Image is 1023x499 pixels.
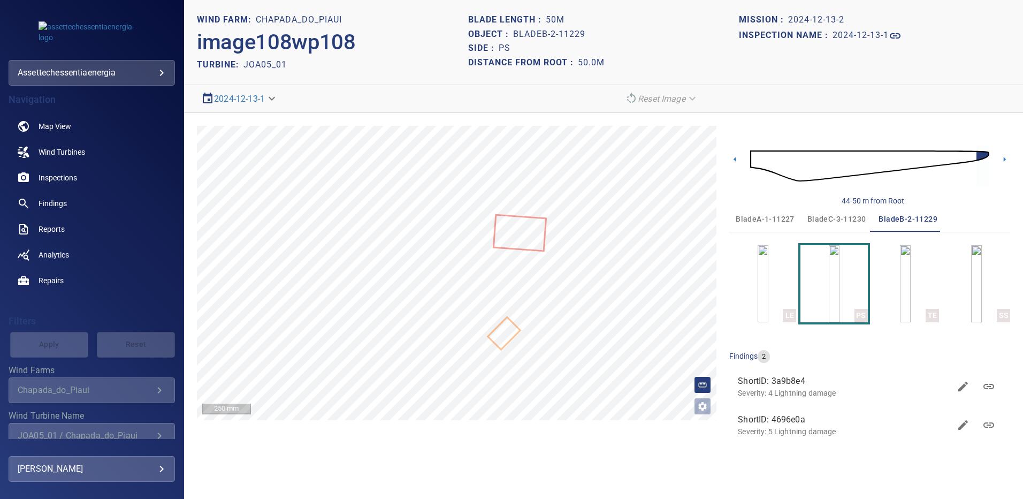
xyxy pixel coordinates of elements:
[758,352,770,362] span: 2
[18,64,166,81] div: assettechessentiaenergia
[468,29,513,40] h1: Object :
[9,412,175,420] label: Wind Turbine Name
[621,89,703,108] div: Reset Image
[39,172,77,183] span: Inspections
[738,375,950,388] span: ShortID: 3a9b8e4
[842,195,904,206] div: 44-50 m from Root
[738,413,950,426] span: ShortID: 4696e0a
[971,245,982,322] a: SS
[18,430,153,441] div: JOA05_01 / Chapada_do_Piaui
[900,245,911,322] a: TE
[468,15,546,25] h1: Blade length :
[739,15,788,25] h1: Mission :
[9,165,175,191] a: inspections noActive
[197,89,282,108] div: 2024-12-13-1
[9,268,175,293] a: repairs noActive
[214,94,265,104] a: 2024-12-13-1
[9,191,175,216] a: findings noActive
[807,213,866,226] span: bladeC-3-11230
[513,29,585,40] h1: bladeB-2-11229
[872,245,939,322] button: TE
[546,15,564,25] h1: 50m
[738,426,950,437] p: Severity: 5 Lightning damage
[997,309,1010,322] div: SS
[879,213,937,226] span: bladeB-2-11229
[39,249,69,260] span: Analytics
[736,213,795,226] span: bladeA-1-11227
[9,139,175,165] a: windturbines noActive
[468,58,578,68] h1: Distance from root :
[9,377,175,403] div: Wind Farms
[578,58,605,68] h1: 50.0m
[9,94,175,105] h4: Navigation
[9,316,175,327] h4: Filters
[18,460,166,478] div: [PERSON_NAME]
[9,216,175,242] a: reports noActive
[197,29,356,55] h2: image108wp108
[9,242,175,268] a: analytics noActive
[39,21,146,43] img: assettechessentiaenergia-logo
[197,59,243,70] h2: TURBINE:
[499,43,510,54] h1: PS
[39,147,85,157] span: Wind Turbines
[694,398,711,415] button: Open image filters and tagging options
[788,15,844,25] h1: 2024-12-13-2
[750,137,989,195] img: d
[854,309,868,322] div: PS
[39,275,64,286] span: Repairs
[9,60,175,86] div: assettechessentiaenergia
[9,366,175,375] label: Wind Farms
[638,94,685,104] em: Reset Image
[39,198,67,209] span: Findings
[39,224,65,235] span: Reports
[39,121,71,132] span: Map View
[833,29,902,42] a: 2024-12-13-1
[833,31,889,41] h1: 2024-12-13-1
[758,245,768,322] a: LE
[243,59,287,70] h2: JOA05_01
[800,245,867,322] button: PS
[926,309,939,322] div: TE
[18,385,153,395] div: Chapada_do_Piaui
[729,352,758,360] span: findings
[468,43,499,54] h1: Side :
[9,423,175,449] div: Wind Turbine Name
[256,15,342,25] h1: Chapada_do_Piaui
[943,245,1010,322] button: SS
[729,245,796,322] button: LE
[739,31,833,41] h1: Inspection name :
[829,245,839,322] a: PS
[783,309,796,322] div: LE
[738,388,950,398] p: Severity: 4 Lightning damage
[9,114,175,139] a: map noActive
[197,15,256,25] h1: WIND FARM:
